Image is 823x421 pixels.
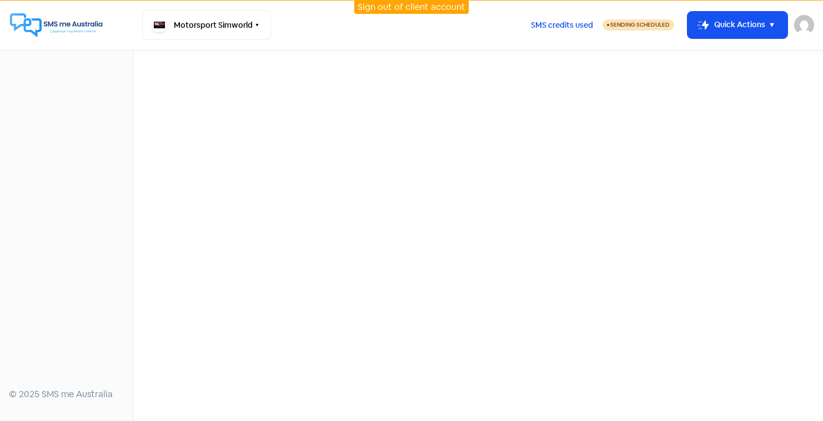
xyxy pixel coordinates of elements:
[9,388,124,401] div: © 2025 SMS me Australia
[521,18,603,30] a: SMS credits used
[531,19,593,31] span: SMS credits used
[358,1,465,13] a: Sign out of client account
[142,10,271,40] button: Motorsport Simworld
[794,15,814,35] img: User
[610,21,670,28] span: Sending Scheduled
[603,18,674,32] a: Sending Scheduled
[687,12,787,38] button: Quick Actions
